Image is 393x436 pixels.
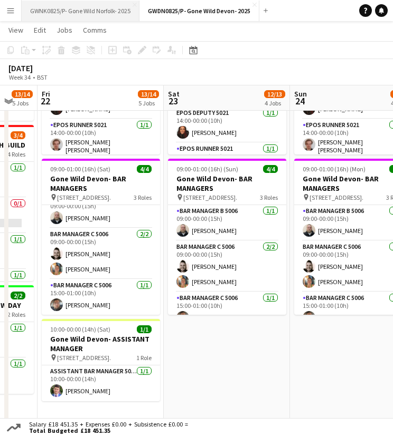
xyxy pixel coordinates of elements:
[50,325,110,333] span: 10:00-00:00 (14h) (Sat)
[11,292,25,299] span: 2/2
[79,23,111,37] a: Comms
[7,150,25,158] span: 4 Roles
[40,95,50,107] span: 22
[29,428,188,434] span: Total Budgeted £18 451.35
[4,23,27,37] a: View
[42,319,160,401] app-job-card: 10:00-00:00 (14h) (Sat)1/1Gone Wild Devon- ASSISTANT MANAGER [STREET_ADDRESS].1 RoleAssistant Bar...
[310,193,363,201] span: [STREET_ADDRESS].
[134,193,152,201] span: 3 Roles
[42,159,160,315] app-job-card: 09:00-01:00 (16h) (Sat)4/4Gone Wild Devon- BAR MANAGERS [STREET_ADDRESS].3 RolesBar Manager B 500...
[30,23,50,37] a: Edit
[37,73,48,81] div: BST
[166,95,180,107] span: 23
[8,25,23,35] span: View
[42,119,160,158] app-card-role: EPOS Runner 50211/114:00-00:00 (10h)[PERSON_NAME] [PERSON_NAME]
[12,90,33,98] span: 13/14
[42,174,160,193] h3: Gone Wild Devon- BAR MANAGERS
[136,354,152,362] span: 1 Role
[11,131,25,139] span: 3/4
[34,25,46,35] span: Edit
[168,292,286,328] app-card-role: Bar Manager C 50061/115:00-01:00 (10h)[PERSON_NAME]
[42,365,160,401] app-card-role: Assistant Bar Manager 50061/110:00-00:00 (14h)[PERSON_NAME]
[176,165,238,173] span: 09:00-01:00 (16h) (Sun)
[303,165,366,173] span: 09:00-01:00 (16h) (Mon)
[42,89,50,99] span: Fri
[183,193,237,201] span: [STREET_ADDRESS].
[42,228,160,279] app-card-role: Bar Manager C 50062/209:00-00:00 (15h)[PERSON_NAME][PERSON_NAME]
[168,107,286,143] app-card-role: EPOS Deputy 50211/114:00-00:00 (10h)[PERSON_NAME]
[293,95,307,107] span: 24
[57,25,72,35] span: Jobs
[23,421,190,434] div: Salary £18 451.35 + Expenses £0.00 + Subsistence £0.00 =
[8,63,72,73] div: [DATE]
[50,165,110,173] span: 09:00-01:00 (16h) (Sat)
[137,325,152,333] span: 1/1
[42,192,160,228] app-card-role: Bar Manager B 50061/109:00-00:00 (15h)[PERSON_NAME]
[57,354,111,362] span: [STREET_ADDRESS].
[22,1,139,21] button: GWNK0825/P- Gone Wild Norfolk- 2025
[138,99,158,107] div: 5 Jobs
[42,334,160,353] h3: Gone Wild Devon- ASSISTANT MANAGER
[294,89,307,99] span: Sun
[168,159,286,315] app-job-card: 09:00-01:00 (16h) (Sun)4/4Gone Wild Devon- BAR MANAGERS [STREET_ADDRESS].3 RolesBar Manager B 500...
[139,1,259,21] button: GWDN0825/P- Gone Wild Devon- 2025
[12,99,32,107] div: 5 Jobs
[6,73,33,81] span: Week 34
[168,89,180,99] span: Sat
[264,90,285,98] span: 12/13
[168,205,286,241] app-card-role: Bar Manager B 50061/109:00-00:00 (15h)[PERSON_NAME]
[42,279,160,315] app-card-role: Bar Manager C 50061/115:00-01:00 (10h)[PERSON_NAME]
[137,165,152,173] span: 4/4
[168,143,286,182] app-card-role: EPOS Runner 50211/114:00-00:00 (10h)
[83,25,107,35] span: Comms
[265,99,285,107] div: 4 Jobs
[138,90,159,98] span: 13/14
[52,23,77,37] a: Jobs
[57,193,111,201] span: [STREET_ADDRESS].
[7,311,25,318] span: 2 Roles
[168,241,286,292] app-card-role: Bar Manager C 50062/209:00-00:00 (15h)[PERSON_NAME][PERSON_NAME]
[263,165,278,173] span: 4/4
[168,174,286,193] h3: Gone Wild Devon- BAR MANAGERS
[260,193,278,201] span: 3 Roles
